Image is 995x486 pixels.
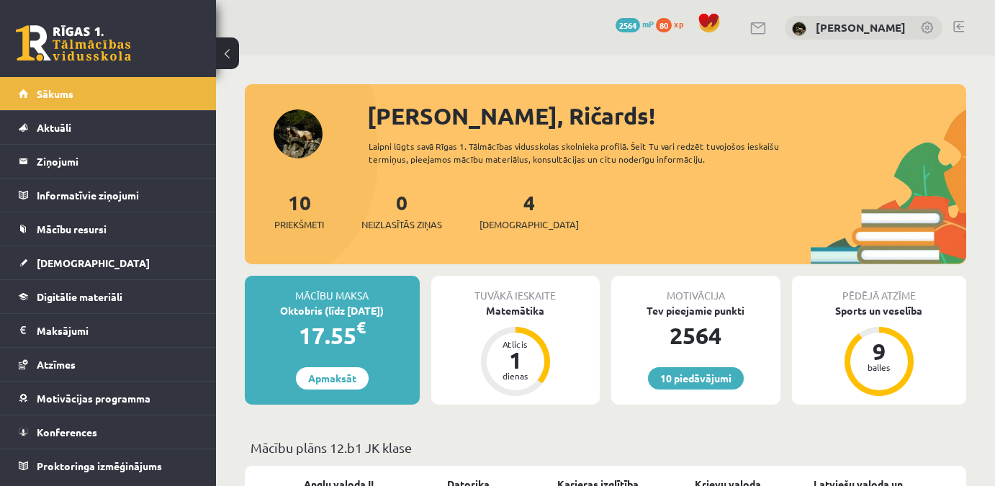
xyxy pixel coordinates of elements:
[480,189,579,232] a: 4[DEMOGRAPHIC_DATA]
[480,217,579,232] span: [DEMOGRAPHIC_DATA]
[431,303,600,318] div: Matemātika
[274,189,324,232] a: 10Priekšmeti
[611,318,780,353] div: 2564
[19,348,198,381] a: Atzīmes
[16,25,131,61] a: Rīgas 1. Tālmācības vidusskola
[369,140,801,166] div: Laipni lūgts savā Rīgas 1. Tālmācības vidusskolas skolnieka profilā. Šeit Tu vari redzēt tuvojošo...
[274,217,324,232] span: Priekšmeti
[792,22,806,36] img: Ričards Jansons
[37,314,198,347] legend: Maksājumi
[19,246,198,279] a: [DEMOGRAPHIC_DATA]
[19,145,198,178] a: Ziņojumi
[19,449,198,482] a: Proktoringa izmēģinājums
[642,18,654,30] span: mP
[37,358,76,371] span: Atzīmes
[361,189,442,232] a: 0Neizlasītās ziņas
[37,392,150,405] span: Motivācijas programma
[356,317,366,338] span: €
[674,18,683,30] span: xp
[245,276,420,303] div: Mācību maksa
[19,314,198,347] a: Maksājumi
[648,367,744,390] a: 10 piedāvājumi
[245,303,420,318] div: Oktobris (līdz [DATE])
[494,348,537,372] div: 1
[431,276,600,303] div: Tuvākā ieskaite
[616,18,640,32] span: 2564
[494,372,537,380] div: dienas
[19,77,198,110] a: Sākums
[656,18,690,30] a: 80 xp
[37,426,97,438] span: Konferences
[19,382,198,415] a: Motivācijas programma
[792,303,967,318] div: Sports un veselība
[494,340,537,348] div: Atlicis
[37,459,162,472] span: Proktoringa izmēģinājums
[792,276,967,303] div: Pēdējā atzīme
[37,222,107,235] span: Mācību resursi
[857,340,901,363] div: 9
[245,318,420,353] div: 17.55
[19,280,198,313] a: Digitālie materiāli
[611,303,780,318] div: Tev pieejamie punkti
[37,87,73,100] span: Sākums
[656,18,672,32] span: 80
[19,111,198,144] a: Aktuāli
[611,276,780,303] div: Motivācija
[19,179,198,212] a: Informatīvie ziņojumi
[37,179,198,212] legend: Informatīvie ziņojumi
[37,121,71,134] span: Aktuāli
[37,256,150,269] span: [DEMOGRAPHIC_DATA]
[857,363,901,372] div: balles
[19,415,198,449] a: Konferences
[792,303,967,398] a: Sports un veselība 9 balles
[616,18,654,30] a: 2564 mP
[361,217,442,232] span: Neizlasītās ziņas
[367,99,966,133] div: [PERSON_NAME], Ričards!
[296,367,369,390] a: Apmaksāt
[816,20,906,35] a: [PERSON_NAME]
[19,212,198,246] a: Mācību resursi
[37,145,198,178] legend: Ziņojumi
[251,438,960,457] p: Mācību plāns 12.b1 JK klase
[37,290,122,303] span: Digitālie materiāli
[431,303,600,398] a: Matemātika Atlicis 1 dienas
